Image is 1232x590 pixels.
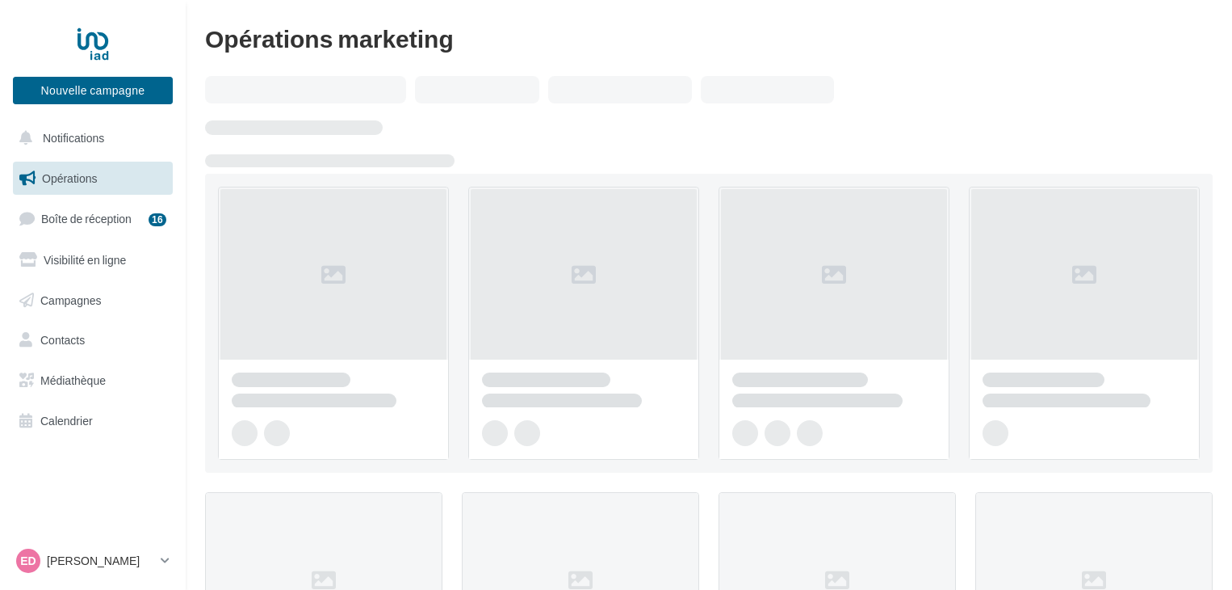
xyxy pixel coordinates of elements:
span: Médiathèque [40,373,106,387]
span: ED [20,553,36,569]
a: Calendrier [10,404,176,438]
span: Visibilité en ligne [44,253,126,267]
a: Contacts [10,323,176,357]
a: Boîte de réception16 [10,201,176,236]
a: Campagnes [10,284,176,318]
span: Boîte de réception [41,212,132,225]
a: Médiathèque [10,364,176,398]
span: Calendrier [40,414,93,428]
a: Opérations [10,162,176,196]
span: Notifications [43,131,104,145]
span: Campagnes [40,293,102,306]
a: Visibilité en ligne [10,243,176,277]
button: Nouvelle campagne [13,77,173,104]
div: 16 [149,213,166,226]
a: ED [PERSON_NAME] [13,546,173,576]
span: Contacts [40,333,85,347]
div: Opérations marketing [205,26,1213,50]
button: Notifications [10,121,170,155]
p: [PERSON_NAME] [47,553,154,569]
span: Opérations [42,171,97,185]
